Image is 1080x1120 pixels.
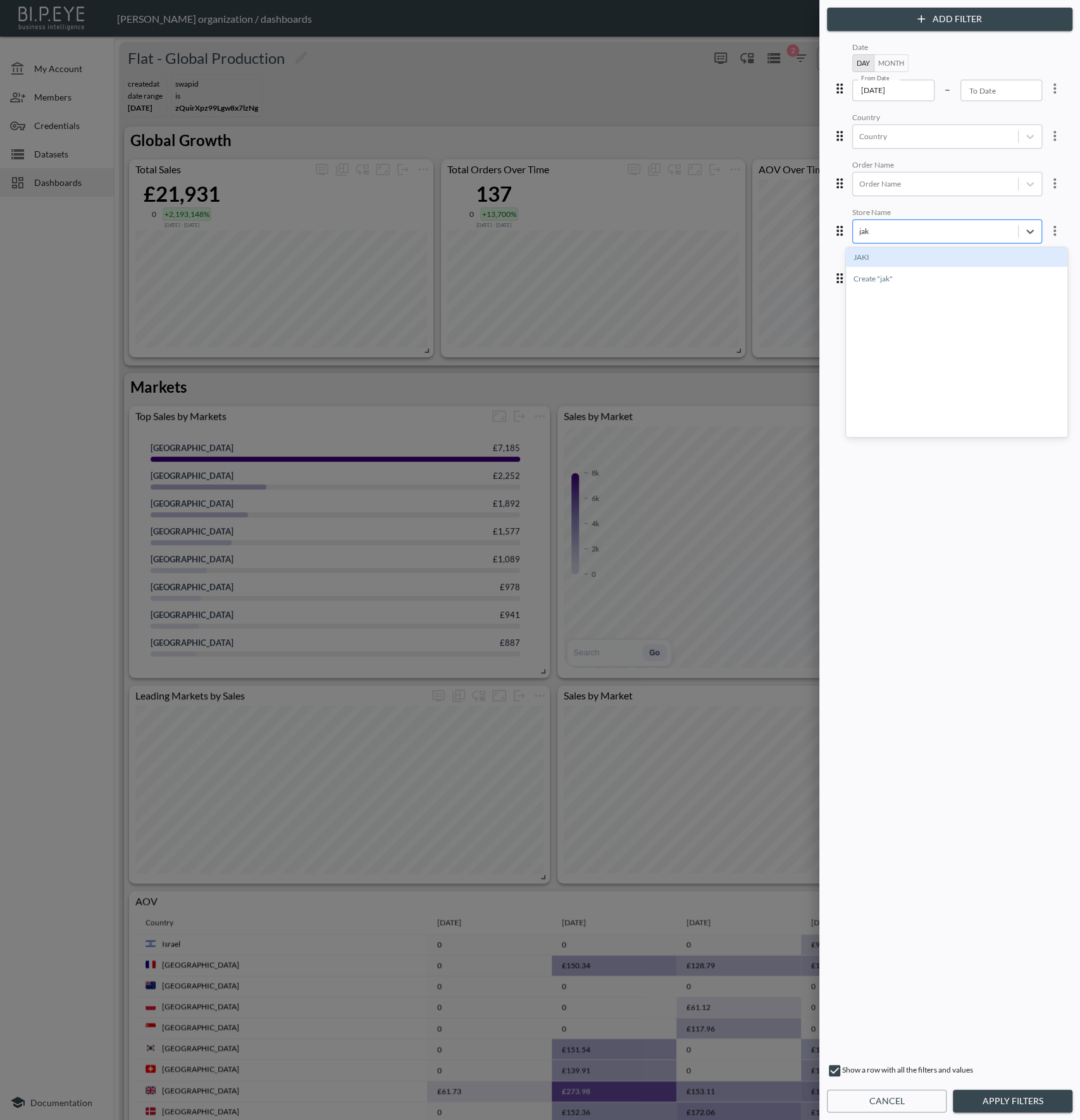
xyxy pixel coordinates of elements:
div: Show a row with all the filters and values [827,1063,1072,1083]
button: Add Filter [827,8,1072,31]
button: more [1042,76,1067,101]
div: Date [852,42,1042,54]
p: – [945,82,950,96]
span: Create "jak" [846,269,1067,290]
input: YYYY-MM-DD [852,80,934,101]
button: Cancel [827,1090,947,1113]
div: Order Name [852,160,1042,172]
div: 2025-02-01 [852,42,1067,101]
button: Month [874,54,909,72]
button: Day [852,54,874,72]
span: JAKI [846,247,1067,269]
button: more [1042,218,1067,243]
div: Create "jak" [846,269,1067,288]
button: Apply Filters [953,1090,1072,1113]
div: JAKI [846,247,1067,267]
div: Country [852,113,1042,125]
input: YYYY-MM-DD [960,80,1043,101]
button: more [1042,123,1067,149]
button: more [1042,171,1067,196]
label: From Date [861,74,889,82]
div: Store Name [852,207,1042,219]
